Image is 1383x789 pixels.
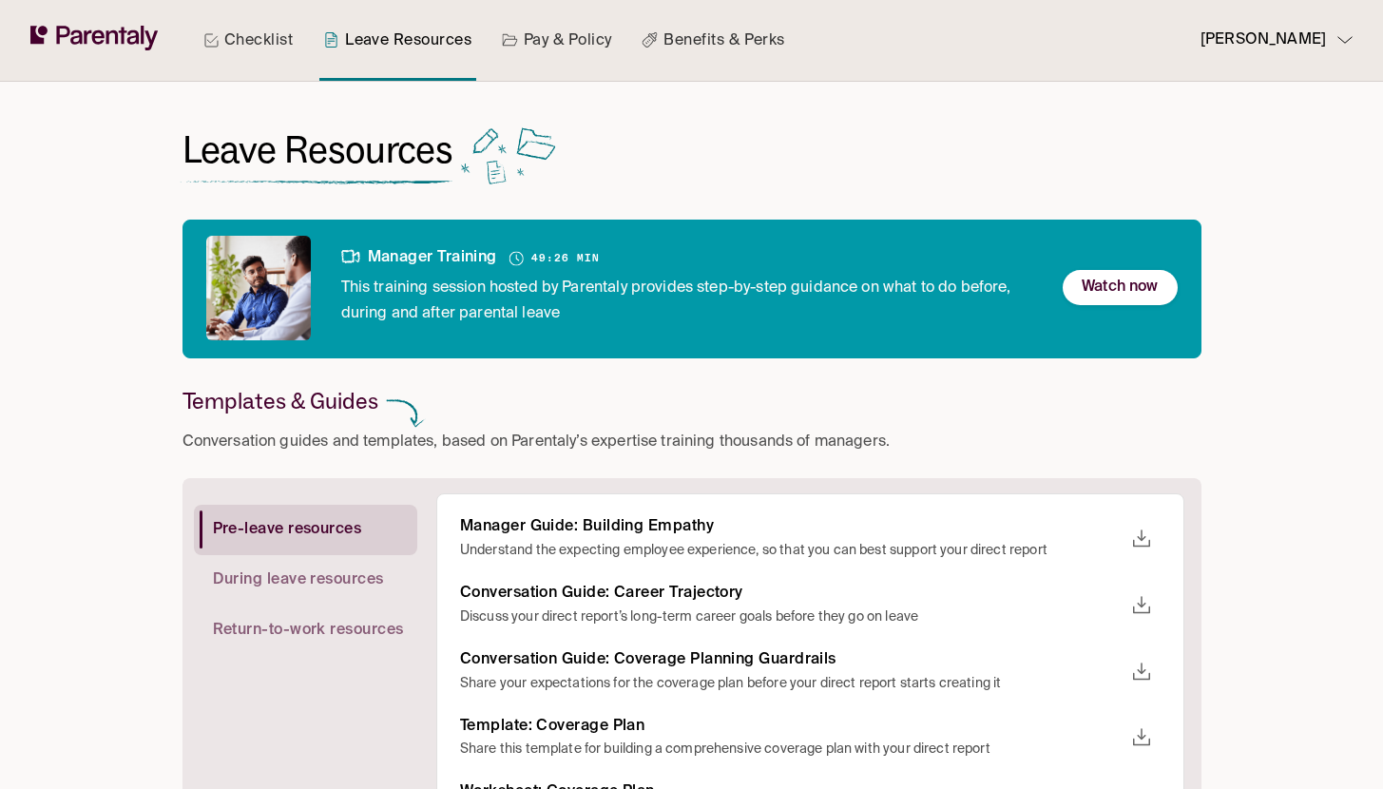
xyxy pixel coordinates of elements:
h6: Manager Training [341,248,497,268]
span: Return-to-work resources [213,621,404,641]
button: download [1123,653,1161,691]
button: download [1123,719,1161,757]
p: Understand the expecting employee experience, so that you can best support your direct report [460,541,1123,561]
p: Share your expectations for the coverage plan before your direct report starts creating it [460,674,1123,694]
button: download [1123,587,1161,625]
h6: Conversation Guide: Coverage Planning Guardrails [460,650,1123,670]
p: [PERSON_NAME] [1201,28,1326,53]
span: Resources [284,126,452,173]
h6: Template: Coverage Plan [460,717,1123,737]
h6: Conversation Guide: Career Trajectory [460,584,1123,604]
h6: Templates & Guides [182,387,378,414]
h6: Manager Guide: Building Empathy [460,517,1123,537]
p: Discuss your direct report’s long-term career goals before they go on leave [460,607,1123,627]
p: Share this template for building a comprehensive coverage plan with your direct report [460,740,1123,760]
p: Watch now [1082,275,1158,300]
p: Conversation guides and templates, based on Parentaly’s expertise training thousands of managers. [182,430,891,455]
span: During leave resources [213,570,384,590]
a: Manager Training49:26 minThis training session hosted by Parentaly provides step-by-step guidance... [182,220,1201,326]
button: Watch now [1063,270,1177,305]
p: This training session hosted by Parentaly provides step-by-step guidance on what to do before, du... [341,264,1033,327]
button: download [1123,520,1161,558]
h6: 49:26 min [531,250,600,268]
h1: Leave [182,127,453,174]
